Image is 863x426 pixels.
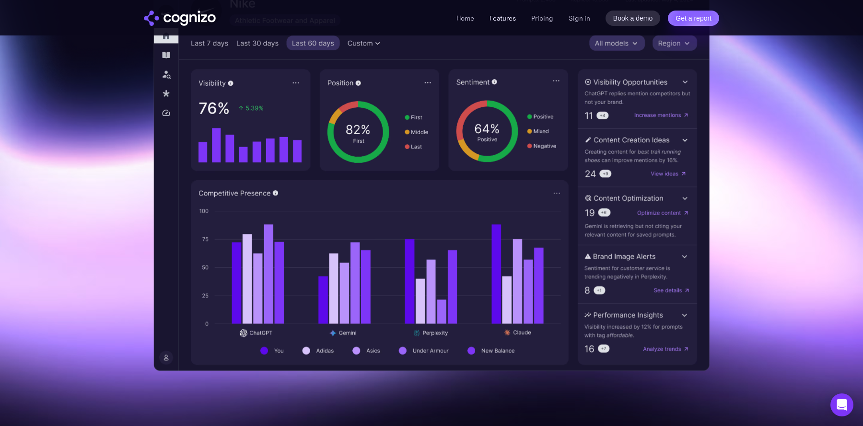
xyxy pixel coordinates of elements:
a: Pricing [531,14,553,23]
a: Home [456,14,474,23]
a: Features [490,14,516,23]
div: Open Intercom Messenger [830,393,853,416]
img: cognizo logo [144,11,216,26]
a: Get a report [668,11,719,26]
a: home [144,11,216,26]
a: Book a demo [606,11,661,26]
a: Sign in [569,12,590,24]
